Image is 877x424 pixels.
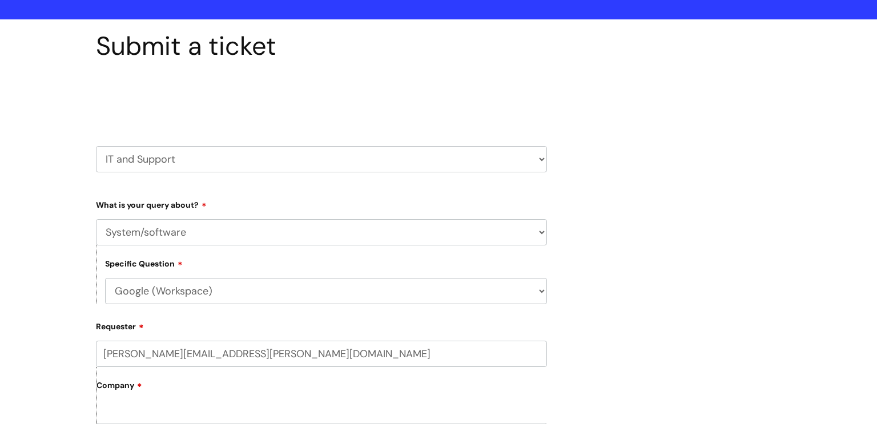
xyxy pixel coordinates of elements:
[96,377,547,402] label: Company
[96,196,547,210] label: What is your query about?
[105,257,183,269] label: Specific Question
[96,31,547,62] h1: Submit a ticket
[96,341,547,367] input: Email
[96,88,547,109] h2: Select issue type
[96,318,547,332] label: Requester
